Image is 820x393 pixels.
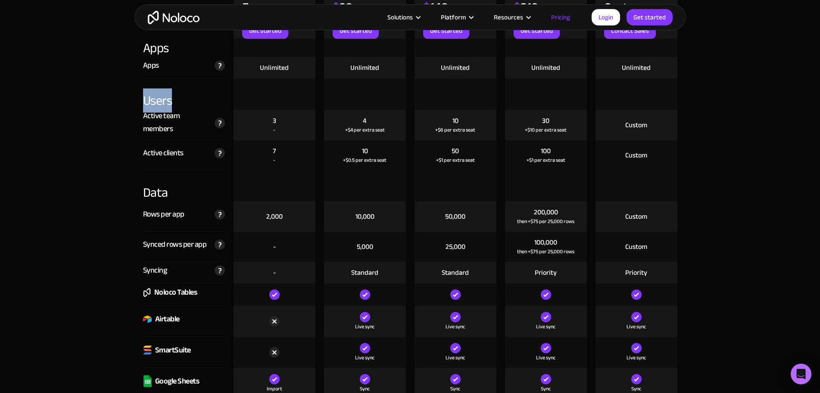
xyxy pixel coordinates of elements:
[517,247,574,256] div: then +$75 per 25,000 rows
[355,322,374,331] div: Live sync
[273,126,275,134] div: -
[350,63,379,72] div: Unlimited
[534,208,558,217] div: 200,000
[351,268,378,277] div: Standard
[155,344,191,357] div: SmartSuite
[260,63,289,72] div: Unlimited
[627,353,646,362] div: Live sync
[452,146,459,156] div: 50
[517,217,574,226] div: then +$75 per 25,000 rows
[445,212,465,221] div: 50,000
[343,156,387,164] div: +$0.5 per extra seat
[625,242,647,252] div: Custom
[143,110,210,135] div: Active team members
[625,212,647,221] div: Custom
[531,63,560,72] div: Unlimited
[542,116,549,126] div: 30
[436,156,475,164] div: +$1 per extra seat
[363,116,367,126] div: 4
[446,322,465,331] div: Live sync
[143,79,225,110] div: Users
[273,116,276,126] div: 3
[355,353,374,362] div: Live sync
[273,146,276,156] div: 7
[143,59,159,72] div: Apps
[446,353,465,362] div: Live sync
[534,238,557,247] div: 100,000
[540,12,581,23] a: Pricing
[592,9,620,25] a: Login
[483,12,540,23] div: Resources
[143,264,167,277] div: Syncing
[267,384,282,393] div: Import
[357,242,373,252] div: 5,000
[627,9,673,25] a: Get started
[273,156,275,164] div: -
[154,286,197,299] div: Noloco Tables
[625,268,647,277] div: Priority
[627,322,646,331] div: Live sync
[441,12,466,23] div: Platform
[441,63,470,72] div: Unlimited
[360,384,370,393] div: Sync
[450,384,460,393] div: Sync
[143,147,184,160] div: Active clients
[536,353,555,362] div: Live sync
[446,242,465,252] div: 25,000
[625,120,647,130] div: Custom
[536,322,555,331] div: Live sync
[273,268,276,277] div: -
[525,126,567,134] div: +$10 per extra seat
[273,242,276,252] div: -
[435,126,475,134] div: +$6 per extra seat
[541,384,551,393] div: Sync
[791,364,811,384] div: Open Intercom Messenger
[266,212,283,221] div: 2,000
[355,212,374,221] div: 10,000
[494,12,523,23] div: Resources
[535,268,557,277] div: Priority
[442,268,469,277] div: Standard
[143,39,225,57] div: Apps
[155,375,200,388] div: Google Sheets
[625,151,647,160] div: Custom
[148,11,200,24] a: home
[631,384,641,393] div: Sync
[362,146,368,156] div: 10
[143,238,207,251] div: Synced rows per app
[622,63,651,72] div: Unlimited
[143,170,225,201] div: Data
[155,313,180,326] div: Airtable
[387,12,413,23] div: Solutions
[143,208,184,221] div: Rows per app
[345,126,385,134] div: +$4 per extra seat
[527,156,565,164] div: +$1 per extra seat
[541,146,551,156] div: 100
[377,12,430,23] div: Solutions
[452,116,458,126] div: 10
[430,12,483,23] div: Platform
